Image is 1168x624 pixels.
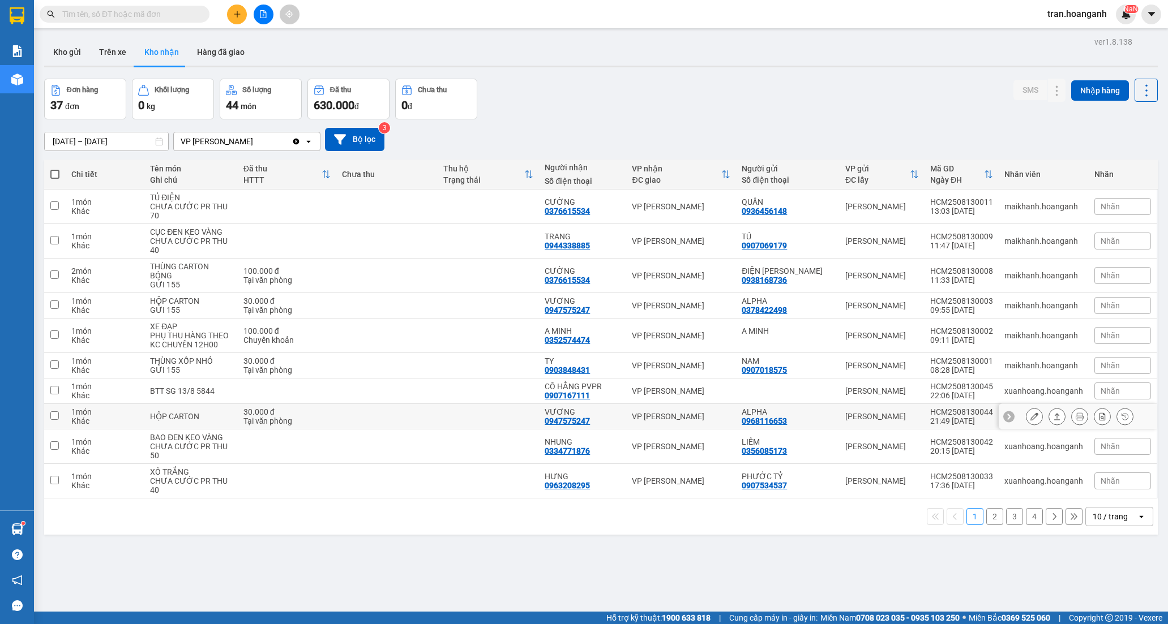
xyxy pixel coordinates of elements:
div: 1 món [71,296,139,305]
div: [PERSON_NAME] [845,476,919,485]
span: 44 [226,98,238,112]
div: HỘP CARTON [150,412,232,421]
div: 1 món [71,356,139,365]
span: Miền Nam [820,612,960,624]
div: Chi tiết [71,170,139,179]
div: VP [PERSON_NAME] [632,442,730,451]
svg: Clear value [292,137,301,146]
div: VP [PERSON_NAME] [632,202,730,211]
div: VP [PERSON_NAME] [632,412,730,421]
div: Giao hàng [1049,408,1066,425]
img: logo-vxr [10,7,24,24]
button: 2 [986,508,1003,525]
div: Thu hộ [443,164,524,173]
div: VP [PERSON_NAME] [632,301,730,310]
div: TỦ ĐIỆN [150,193,232,202]
span: món [241,102,256,111]
div: Số điện thoại [545,177,621,186]
div: 1 món [71,197,139,206]
th: Toggle SortBy [840,160,925,190]
span: đ [354,102,359,111]
div: CƯỜNG [545,197,621,206]
div: TRANG [545,232,621,241]
div: A MINH [545,326,621,335]
div: 30.000 đ [243,296,331,305]
span: đ [408,102,412,111]
div: 0907069179 [742,241,787,250]
div: 0968116653 [742,416,787,425]
div: BAO ĐEN KEO VÀNG [150,433,232,442]
span: Nhãn [1101,236,1120,246]
input: Tìm tên, số ĐT hoặc mã đơn [62,8,196,20]
div: 0947575247 [545,416,590,425]
div: Tại văn phòng [243,305,331,315]
div: HCM2508130009 [930,232,993,241]
div: Tại văn phòng [243,365,331,375]
div: THÙNG XỐP NHỎ [150,356,232,365]
div: 30.000 đ [243,407,331,416]
div: [PERSON_NAME] [845,236,919,246]
div: 1 món [71,232,139,241]
span: | [719,612,721,624]
div: [PERSON_NAME] [845,271,919,280]
div: BTT SG 13/8 5844 [150,386,232,395]
div: GỬI 155 [150,305,232,315]
div: 1 món [71,472,139,481]
button: Số lượng44món [220,79,302,119]
div: VP [PERSON_NAME] [632,236,730,246]
div: 2 món [71,266,139,276]
div: Đơn hàng [67,86,98,94]
div: CHƯA CƯỚC PR THU 40 [150,476,232,494]
div: 11:47 [DATE] [930,241,993,250]
div: Khác [71,335,139,345]
span: search [47,10,55,18]
button: plus [227,5,247,24]
button: Đơn hàng37đơn [44,79,126,119]
div: CƯỜNG [545,266,621,276]
div: Tại văn phòng [243,416,331,425]
div: HCM2508130008 [930,266,993,276]
div: 0334771876 [545,446,590,455]
div: VP [PERSON_NAME] [632,331,730,340]
button: Khối lượng0kg [132,79,214,119]
div: 0947575247 [545,305,590,315]
div: HCM2508130003 [930,296,993,305]
button: aim [280,5,300,24]
sup: 1 [22,522,25,525]
div: [PERSON_NAME] [845,442,919,451]
div: 0907018575 [742,365,787,375]
div: NAM [742,356,834,365]
span: aim [285,10,293,18]
div: [PERSON_NAME] [845,202,919,211]
div: HƯNG [545,472,621,481]
div: ĐC lấy [845,175,910,184]
div: HCM2508130033 [930,472,993,481]
span: 0 [401,98,408,112]
div: Người gửi [742,164,834,173]
div: QUÂN [742,197,834,206]
button: Hàng đã giao [188,38,254,66]
div: Chưa thu [342,170,432,179]
span: Nhãn [1101,442,1120,451]
sup: NaN [1124,5,1138,13]
img: solution-icon [11,45,23,57]
div: [PERSON_NAME] [845,301,919,310]
div: Khác [71,365,139,375]
div: Đã thu [243,164,322,173]
div: Nhân viên [1004,170,1083,179]
div: 11:33 [DATE] [930,276,993,285]
div: VP [PERSON_NAME] [632,361,730,370]
div: ver 1.8.138 [1094,36,1132,48]
div: CÔ HẰNG PVPR [545,382,621,391]
th: Toggle SortBy [925,160,999,190]
div: Mã GD [930,164,984,173]
div: [PERSON_NAME] [845,386,919,395]
div: xuanhoang.hoanganh [1004,442,1083,451]
div: HTTT [243,175,322,184]
img: icon-new-feature [1121,9,1131,19]
span: 630.000 [314,98,354,112]
div: VP [PERSON_NAME] [632,386,730,395]
span: Nhãn [1101,271,1120,280]
span: caret-down [1146,9,1157,19]
div: LIÊM [742,437,834,446]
